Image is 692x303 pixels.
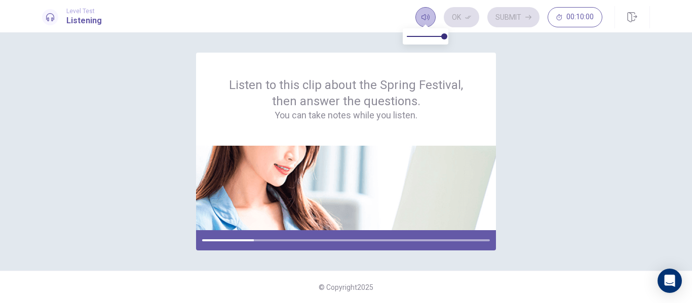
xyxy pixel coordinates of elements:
[220,109,472,121] h4: You can take notes while you listen.
[196,146,496,230] img: passage image
[548,7,602,27] button: 00:10:00
[66,15,102,27] h1: Listening
[220,77,472,121] div: Listen to this clip about the Spring Festival, then answer the questions.
[566,13,594,21] span: 00:10:00
[319,283,373,291] span: © Copyright 2025
[66,8,102,15] span: Level Test
[658,269,682,293] div: Open Intercom Messenger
